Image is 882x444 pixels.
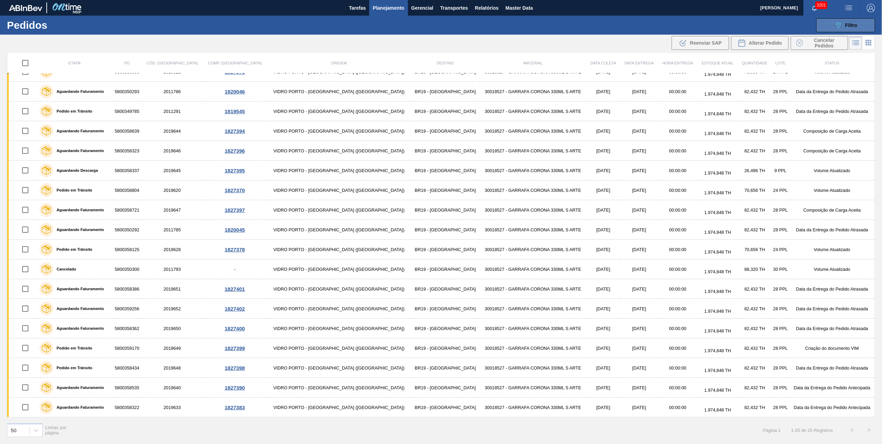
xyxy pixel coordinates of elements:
[142,338,203,358] td: 2019649
[790,82,875,101] td: Data da Entrega do Pedido Atrasada
[480,240,587,259] td: 30018527 - GARRAFA CORONA 330ML S ARTE
[112,240,142,259] td: 5800358125
[658,220,698,240] td: 00:00:00
[862,36,875,50] div: Visão em Cards
[738,121,772,141] td: 82,432 TH
[112,338,142,358] td: 5800359170
[53,346,92,350] label: Pedido em Trânsito
[204,345,266,351] div: 1827399
[775,61,785,65] span: Lote
[738,200,772,220] td: 82,432 TH
[142,121,203,141] td: 2019644
[267,259,411,279] td: VIDRO PORTO - [GEOGRAPHIC_DATA] ([GEOGRAPHIC_DATA])
[620,259,658,279] td: [DATE]
[790,279,875,299] td: Data da Entrega do Pedido Atrasada
[704,269,731,274] span: 1.974,848 TH
[662,61,693,65] span: Hora Entrega
[53,109,92,113] label: Pedido em Trânsito
[587,121,620,141] td: [DATE]
[267,338,411,358] td: VIDRO PORTO - [GEOGRAPHIC_DATA] ([GEOGRAPHIC_DATA])
[587,338,620,358] td: [DATE]
[772,259,790,279] td: 30 PPL
[53,228,104,232] label: Aguardando Faturamento
[587,220,620,240] td: [DATE]
[411,141,480,161] td: BR19 - [GEOGRAPHIC_DATA]
[480,161,587,180] td: 30018527 - GARRAFA CORONA 330ML S ARTE
[475,4,498,12] span: Relatórios
[267,121,411,141] td: VIDRO PORTO - [GEOGRAPHIC_DATA] ([GEOGRAPHIC_DATA])
[440,4,468,12] span: Transportes
[738,82,772,101] td: 82,432 TH
[7,240,875,259] a: Pedido em Trânsito58003581252019628VIDRO PORTO - [GEOGRAPHIC_DATA] ([GEOGRAPHIC_DATA])BR19 - [GEO...
[815,1,827,9] span: 3201
[790,259,875,279] td: Volume Atualizado
[849,36,862,50] div: Visão em Lista
[480,299,587,319] td: 30018527 - GARRAFA CORONA 330ML S ARTE
[731,36,789,50] div: Alterar Pedido
[620,358,658,378] td: [DATE]
[53,287,104,291] label: Aguardando Faturamento
[704,210,731,215] span: 1.974,848 TH
[480,101,587,121] td: 30018527 - GARRAFA CORONA 330ML S ARTE
[658,259,698,279] td: 00:00:00
[620,200,658,220] td: [DATE]
[204,306,266,312] div: 1827402
[620,378,658,398] td: [DATE]
[69,61,81,65] span: Etapa
[204,207,266,213] div: 1827397
[112,319,142,338] td: 5800358362
[7,121,875,141] a: Aguardando Faturamento58003586392019644VIDRO PORTO - [GEOGRAPHIC_DATA] ([GEOGRAPHIC_DATA])BR19 - ...
[790,180,875,200] td: Volume Atualizado
[658,299,698,319] td: 00:00:00
[142,101,203,121] td: 2011291
[620,82,658,101] td: [DATE]
[53,307,104,311] label: Aguardando Faturamento
[411,398,480,417] td: BR19 - [GEOGRAPHIC_DATA]
[658,358,698,378] td: 00:00:00
[7,299,875,319] a: Aguardando Faturamento58003592562019652VIDRO PORTO - [GEOGRAPHIC_DATA] ([GEOGRAPHIC_DATA])BR19 - ...
[142,279,203,299] td: 2019651
[53,149,104,153] label: Aguardando Faturamento
[480,378,587,398] td: 30018527 - GARRAFA CORONA 330ML S ARTE
[704,190,731,195] span: 1.974,848 TH
[587,200,620,220] td: [DATE]
[524,61,543,65] span: Material
[53,129,104,133] label: Aguardando Faturamento
[411,259,480,279] td: BR19 - [GEOGRAPHIC_DATA]
[142,141,203,161] td: 2019646
[587,161,620,180] td: [DATE]
[267,180,411,200] td: VIDRO PORTO - [GEOGRAPHIC_DATA] ([GEOGRAPHIC_DATA])
[704,388,731,393] span: 1.974,848 TH
[672,36,729,50] button: Reenviar SAP
[7,220,875,240] a: Aguardando Faturamento58003502922011785VIDRO PORTO - [GEOGRAPHIC_DATA] ([GEOGRAPHIC_DATA])BR19 - ...
[738,299,772,319] td: 82,432 TH
[790,338,875,358] td: Criação do documento VIM
[53,208,104,212] label: Aguardando Faturamento
[704,91,731,97] span: 1.974,848 TH
[480,121,587,141] td: 30018527 - GARRAFA CORONA 330ML S ARTE
[112,279,142,299] td: 5800358386
[790,220,875,240] td: Data da Entrega do Pedido Atrasada
[772,121,790,141] td: 28 PPL
[411,161,480,180] td: BR19 - [GEOGRAPHIC_DATA]
[112,82,142,101] td: 5800350293
[658,240,698,259] td: 00:00:00
[480,319,587,338] td: 30018527 - GARRAFA CORONA 330ML S ARTE
[704,328,731,334] span: 1.974,848 TH
[7,200,875,220] a: Aguardando Faturamento58003587212019647VIDRO PORTO - [GEOGRAPHIC_DATA] ([GEOGRAPHIC_DATA])BR19 - ...
[112,378,142,398] td: 5800358535
[587,319,620,338] td: [DATE]
[704,170,731,176] span: 1.974,848 TH
[763,428,781,433] span: Página : 1
[704,289,731,294] span: 1.974,848 TH
[772,220,790,240] td: 28 PPL
[204,148,266,154] div: 1827396
[480,279,587,299] td: 30018527 - GARRAFA CORONA 330ML S ARTE
[620,101,658,121] td: [DATE]
[142,358,203,378] td: 2019648
[738,279,772,299] td: 82,432 TH
[803,3,826,13] button: Notificações
[411,358,480,378] td: BR19 - [GEOGRAPHIC_DATA]
[772,319,790,338] td: 28 PPL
